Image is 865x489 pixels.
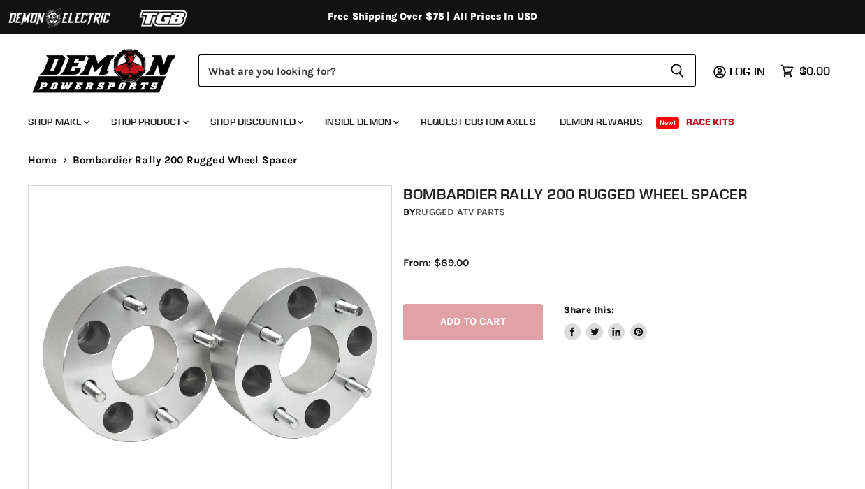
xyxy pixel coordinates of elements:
a: $0.00 [773,61,837,81]
img: Demon Powersports [28,45,181,95]
a: Rugged ATV Parts [415,206,505,218]
form: Product [198,54,696,87]
span: Bombardier Rally 200 Rugged Wheel Spacer [73,154,298,166]
a: Shop Discounted [200,108,312,136]
aside: Share this: [564,304,647,341]
button: Search [659,54,696,87]
a: Log in [723,65,773,78]
a: Race Kits [676,108,745,136]
img: TGB Logo 2 [112,5,217,31]
a: Inside Demon [314,108,407,136]
span: Log in [729,64,765,78]
a: Shop Product [101,108,197,136]
span: From: $89.00 [403,256,469,269]
ul: Main menu [17,102,827,136]
span: $0.00 [799,64,830,78]
a: Shop Make [17,108,98,136]
span: Share this: [564,305,614,315]
input: Search [198,54,659,87]
div: by [403,205,848,220]
span: New! [656,117,680,129]
a: Request Custom Axles [410,108,546,136]
a: Home [28,154,57,166]
a: Demon Rewards [549,108,653,136]
h1: Bombardier Rally 200 Rugged Wheel Spacer [403,185,848,203]
img: Demon Electric Logo 2 [7,5,112,31]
